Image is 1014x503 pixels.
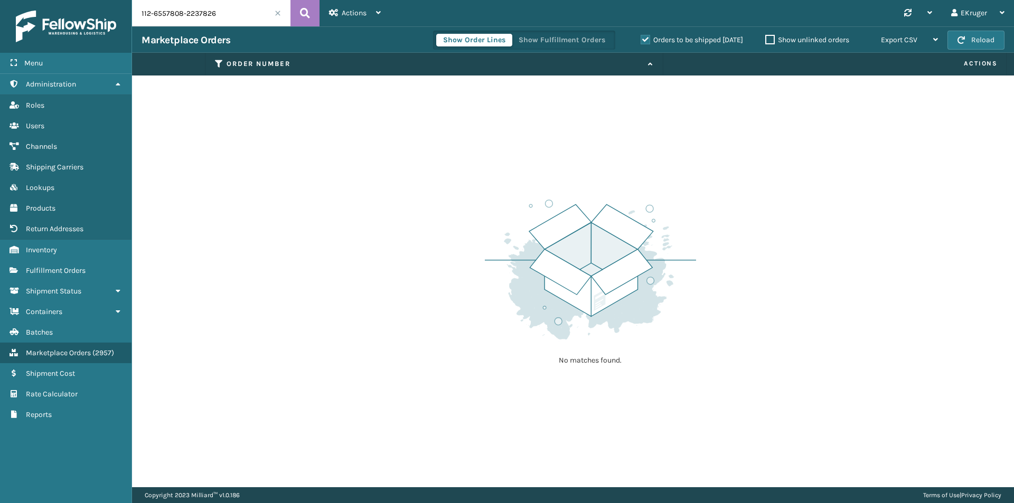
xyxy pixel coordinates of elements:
[641,35,743,44] label: Orders to be shipped [DATE]
[26,80,76,89] span: Administration
[26,101,44,110] span: Roles
[26,287,81,296] span: Shipment Status
[26,142,57,151] span: Channels
[881,35,917,44] span: Export CSV
[947,31,1004,50] button: Reload
[227,59,643,69] label: Order Number
[26,328,53,337] span: Batches
[26,204,55,213] span: Products
[26,307,62,316] span: Containers
[923,487,1001,503] div: |
[26,266,86,275] span: Fulfillment Orders
[436,34,512,46] button: Show Order Lines
[142,34,230,46] h3: Marketplace Orders
[26,245,57,254] span: Inventory
[26,163,83,172] span: Shipping Carriers
[24,59,43,68] span: Menu
[16,11,116,42] img: logo
[512,34,612,46] button: Show Fulfillment Orders
[92,348,114,357] span: ( 2957 )
[765,35,849,44] label: Show unlinked orders
[145,487,240,503] p: Copyright 2023 Milliard™ v 1.0.186
[923,491,960,499] a: Terms of Use
[26,369,75,378] span: Shipment Cost
[666,55,1004,72] span: Actions
[26,390,78,398] span: Rate Calculator
[26,121,44,130] span: Users
[26,183,54,192] span: Lookups
[342,8,367,17] span: Actions
[26,410,52,419] span: Reports
[961,491,1001,499] a: Privacy Policy
[26,348,91,357] span: Marketplace Orders
[26,224,83,233] span: Return Addresses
